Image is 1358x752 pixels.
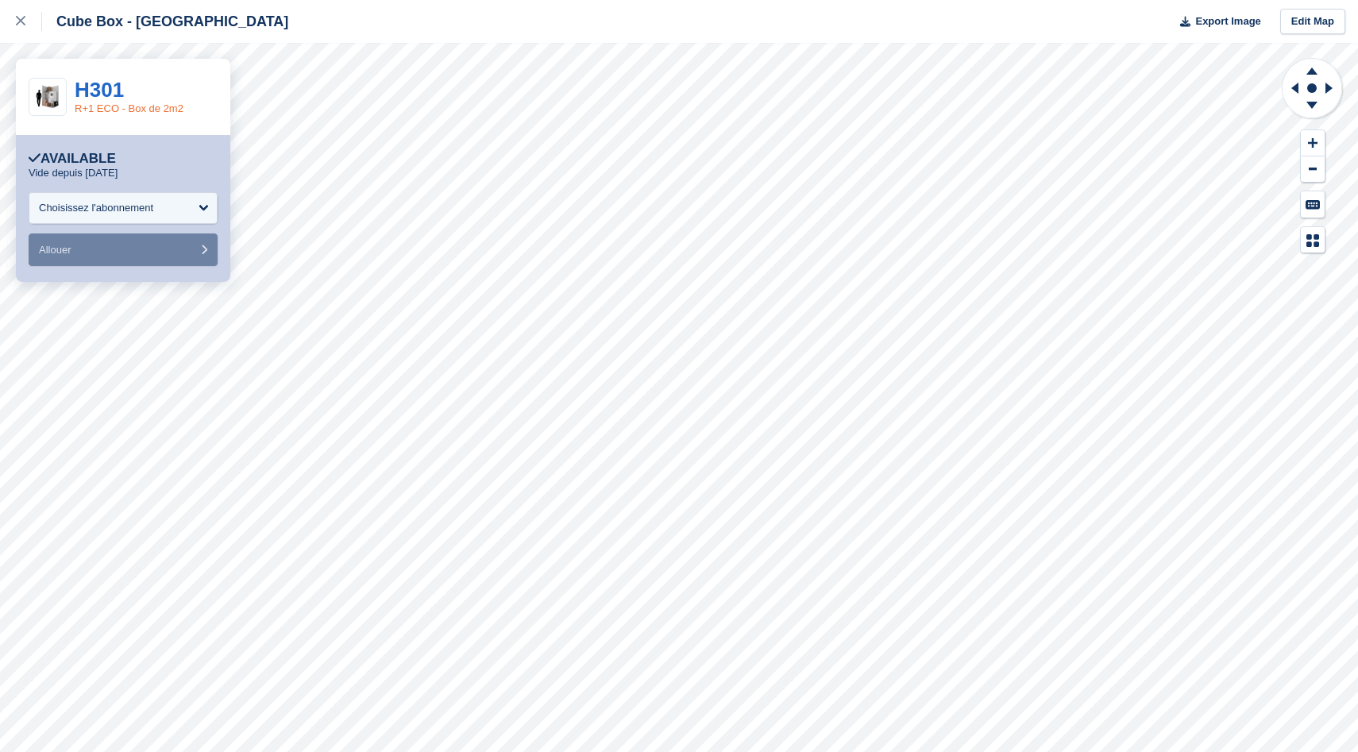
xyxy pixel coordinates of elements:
div: Available [29,151,116,167]
a: H301 [75,78,124,102]
button: Export Image [1171,9,1261,35]
button: Zoom Out [1301,156,1325,183]
button: Map Legend [1301,227,1325,253]
img: 20-sqft-unit.jpg [29,83,66,111]
div: Choisissez l'abonnement [39,200,153,216]
button: Zoom In [1301,130,1325,156]
div: Cube Box - [GEOGRAPHIC_DATA] [42,12,288,31]
a: Edit Map [1280,9,1345,35]
button: Keyboard Shortcuts [1301,191,1325,218]
button: Allouer [29,233,218,266]
p: Vide depuis [DATE] [29,167,118,179]
span: Allouer [39,244,71,256]
span: Export Image [1195,13,1260,29]
a: R+1 ECO - Box de 2m2 [75,102,183,114]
